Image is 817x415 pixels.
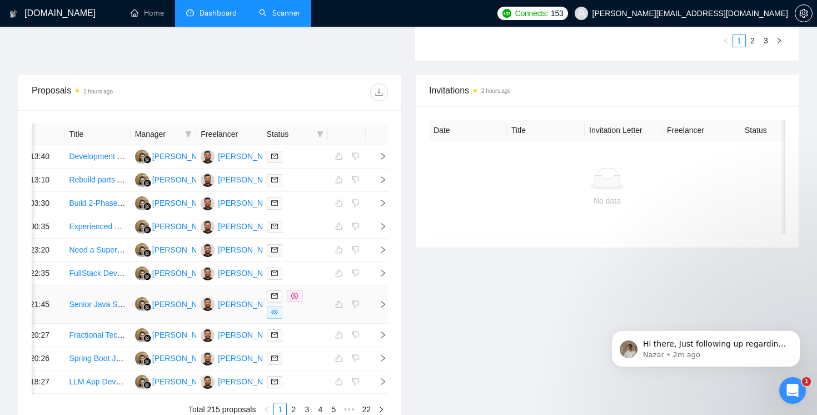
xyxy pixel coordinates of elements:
[551,7,563,19] span: 153
[83,88,113,95] time: 2 hours ago
[595,307,817,385] iframe: Intercom notifications message
[69,175,347,184] a: Rebuild parts of a web app - simple directory of tools (Next.js, Supabase, Vercel)
[267,128,312,140] span: Status
[271,332,278,338] span: mail
[271,309,278,315] span: eye
[746,34,759,47] li: 2
[370,300,387,308] span: right
[64,324,130,347] td: Fractional Tech Lead / Mentor Developer (Part-Time $25 Hourly)
[143,226,151,234] img: gigradar-bm.png
[371,88,387,97] span: download
[183,126,194,142] span: filter
[69,245,309,254] a: Need a Super Creative Full-Stack Developer for a Modern SaaS MVP
[662,120,740,141] th: Freelancer
[218,267,282,279] div: [PERSON_NAME]
[271,153,278,160] span: mail
[271,246,278,253] span: mail
[201,330,282,339] a: AA[PERSON_NAME]
[370,199,387,207] span: right
[135,268,216,277] a: ES[PERSON_NAME]
[64,347,130,370] td: Spring Boot Java Developer
[64,169,130,192] td: Rebuild parts of a web app - simple directory of tools (Next.js, Supabase, Vercel)
[577,9,585,17] span: user
[201,299,282,308] a: AA[PERSON_NAME]
[759,34,773,47] li: 3
[152,220,216,233] div: [PERSON_NAME]
[69,377,148,386] a: LLM App Development
[131,123,196,145] th: Manager
[370,223,387,230] span: right
[143,156,151,164] img: gigradar-bm.png
[196,123,262,145] th: Freelancer
[23,291,90,303] span: Search for help
[733,34,746,47] li: 1
[201,173,215,187] img: AA
[201,245,282,254] a: AA[PERSON_NAME]
[185,131,192,137] span: filter
[143,179,151,187] img: gigradar-bm.png
[719,34,733,47] button: left
[201,377,282,386] a: AA[PERSON_NAME]
[143,303,151,311] img: gigradar-bm.png
[200,8,237,18] span: Dashboard
[143,334,151,342] img: gigradar-bm.png
[143,249,151,257] img: gigradar-bm.png
[64,262,130,285] td: FullStack Developer NodeJs React
[438,195,776,207] div: No data
[92,340,131,348] span: Messages
[135,266,149,280] img: ES
[64,215,130,239] td: Experienced Full Stack Engineer
[201,328,215,342] img: AA
[152,174,216,186] div: [PERSON_NAME]
[135,243,149,257] img: ES
[370,152,387,160] span: right
[773,34,786,47] button: right
[201,266,215,280] img: AA
[135,297,149,311] img: ES
[64,239,130,262] td: Need a Super Creative Full-Stack Developer for a Modern SaaS MVP
[370,331,387,339] span: right
[218,298,282,310] div: [PERSON_NAME]
[201,268,282,277] a: AA[PERSON_NAME]
[22,21,40,39] img: logo
[201,243,215,257] img: AA
[135,328,149,342] img: ES
[24,340,49,348] span: Home
[152,298,216,310] div: [PERSON_NAME]
[502,9,511,18] img: upwork-logo.png
[773,34,786,47] li: Next Page
[378,406,385,413] span: right
[69,300,191,309] a: Senior Java Spring Boot Developer
[69,330,290,339] a: Fractional Tech Lead / Mentor Developer (Part-Time $25 Hourly)
[315,126,326,142] span: filter
[201,151,282,160] a: AA[PERSON_NAME]
[795,9,812,18] span: setting
[218,150,282,162] div: [PERSON_NAME]
[152,197,216,209] div: [PERSON_NAME]
[69,269,190,278] a: FullStack Developer NodeJs React
[135,353,216,362] a: ES[PERSON_NAME]
[22,79,200,136] p: Hi [EMAIL_ADDRESS][DOMAIN_NAME] 👋
[69,199,311,207] a: Build 2-Phase SaaS Tool (Email → SMS Summaries) using n8n + GUI
[201,375,215,389] img: AA
[186,9,194,17] span: dashboard
[201,175,282,184] a: AA[PERSON_NAME]
[23,254,186,265] div: We typically reply in under a minute
[218,329,282,341] div: [PERSON_NAME]
[218,174,282,186] div: [PERSON_NAME]
[370,269,387,277] span: right
[69,152,262,161] a: Development of an online platform in React + Supabase
[135,175,216,184] a: ES[PERSON_NAME]
[135,375,149,389] img: ES
[152,244,216,256] div: [PERSON_NAME]
[69,222,182,231] a: Experienced Full Stack Engineer
[12,185,211,226] div: Profile image for NazarHi there, Just following up regarding your recent request. Is there anythi...
[143,202,151,210] img: gigradar-bm.png
[135,151,216,160] a: ES[PERSON_NAME]
[271,355,278,362] span: mail
[119,18,141,40] img: Profile image for Oleksandr
[795,4,813,22] button: setting
[23,242,186,254] div: Send us a message
[271,223,278,230] span: mail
